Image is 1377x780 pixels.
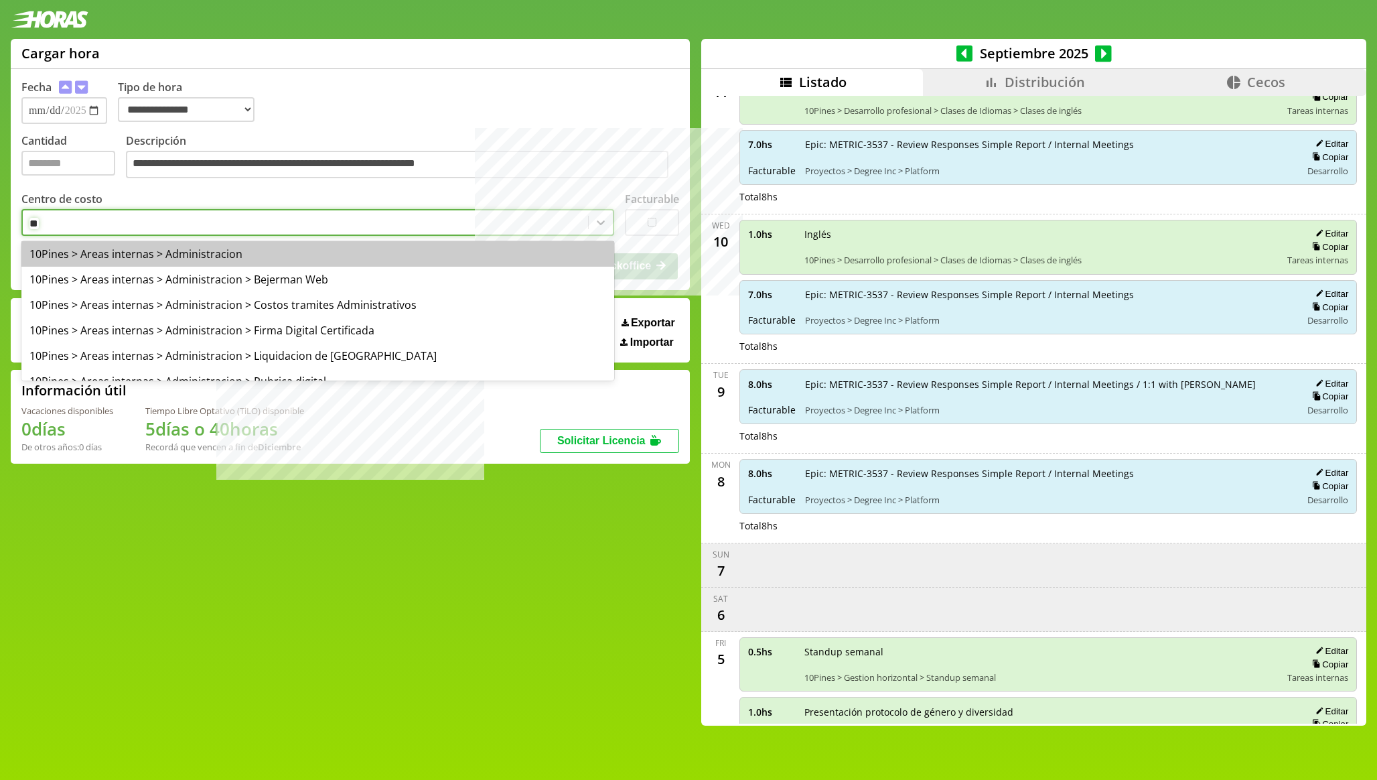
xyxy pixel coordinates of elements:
[145,417,304,441] h1: 5 días o 40 horas
[804,645,1278,658] span: Standup semanal
[21,381,127,399] h2: Información útil
[1287,671,1348,684] span: Tareas internas
[1308,151,1348,163] button: Copiar
[804,254,1278,266] span: 10Pines > Desarrollo profesional > Clases de Idiomas > Clases de inglés
[1308,659,1348,670] button: Copiar
[1311,138,1348,149] button: Editar
[21,267,614,292] div: 10Pines > Areas internas > Administracion > Bejerman Web
[804,671,1278,684] span: 10Pines > Gestion horizontal > Standup semanal
[118,97,255,122] select: Tipo de hora
[21,369,614,394] div: 10Pines > Areas internas > Administracion > Rubrica digital
[1287,254,1348,266] span: Tareas internas
[557,435,646,446] span: Solicitar Licencia
[630,336,674,348] span: Importar
[1308,302,1348,313] button: Copiar
[748,706,795,718] span: 1.0 hs
[713,549,729,560] div: Sun
[21,151,115,176] input: Cantidad
[540,429,679,453] button: Solicitar Licencia
[1308,91,1348,103] button: Copiar
[739,190,1357,203] div: Total 8 hs
[625,192,679,206] label: Facturable
[1307,165,1348,177] span: Desarrollo
[715,637,726,649] div: Fri
[1308,241,1348,253] button: Copiar
[701,96,1366,724] div: scrollable content
[1307,314,1348,326] span: Desarrollo
[713,593,728,604] div: Sat
[1308,718,1348,730] button: Copiar
[1307,404,1348,416] span: Desarrollo
[21,417,113,441] h1: 0 días
[1005,73,1085,91] span: Distribución
[972,44,1095,62] span: Septiembre 2025
[126,133,679,182] label: Descripción
[21,80,52,94] label: Fecha
[11,11,88,28] img: logotipo
[21,133,126,182] label: Cantidad
[748,467,796,480] span: 8.0 hs
[118,80,265,124] label: Tipo de hora
[748,288,796,301] span: 7.0 hs
[711,459,731,470] div: Mon
[748,138,796,151] span: 7.0 hs
[21,343,614,369] div: 10Pines > Areas internas > Administracion > Liquidacion de [GEOGRAPHIC_DATA]
[805,165,1292,177] span: Proyectos > Degree Inc > Platform
[1311,467,1348,478] button: Editar
[739,340,1357,352] div: Total 8 hs
[618,316,679,330] button: Exportar
[710,604,731,626] div: 6
[258,441,301,453] b: Diciembre
[1287,105,1348,117] span: Tareas internas
[1247,73,1285,91] span: Cecos
[748,645,795,658] span: 0.5 hs
[21,405,113,417] div: Vacaciones disponibles
[1311,706,1348,717] button: Editar
[805,138,1292,151] span: Epic: METRIC-3537 - Review Responses Simple Report / Internal Meetings
[805,467,1292,480] span: Epic: METRIC-3537 - Review Responses Simple Report / Internal Meetings
[145,405,304,417] div: Tiempo Libre Optativo (TiLO) disponible
[21,441,113,453] div: De otros años: 0 días
[748,403,796,416] span: Facturable
[1308,391,1348,402] button: Copiar
[748,164,796,177] span: Facturable
[805,404,1292,416] span: Proyectos > Degree Inc > Platform
[805,378,1292,391] span: Epic: METRIC-3537 - Review Responses Simple Report / Internal Meetings / 1:1 with [PERSON_NAME]
[21,241,614,267] div: 10Pines > Areas internas > Administracion
[710,560,731,582] div: 7
[1311,645,1348,657] button: Editar
[748,314,796,326] span: Facturable
[739,519,1357,532] div: Total 8 hs
[631,317,675,329] span: Exportar
[145,441,304,453] div: Recordá que vencen a fin de
[710,470,731,492] div: 8
[805,288,1292,301] span: Epic: METRIC-3537 - Review Responses Simple Report / Internal Meetings
[126,151,668,179] textarea: Descripción
[739,430,1357,442] div: Total 8 hs
[804,706,1278,718] span: Presentación protocolo de género y diversidad
[1311,378,1348,389] button: Editar
[21,44,100,62] h1: Cargar hora
[21,318,614,343] div: 10Pines > Areas internas > Administracion > Firma Digital Certificada
[748,493,796,506] span: Facturable
[804,105,1278,117] span: 10Pines > Desarrollo profesional > Clases de Idiomas > Clases de inglés
[804,228,1278,241] span: Inglés
[748,228,795,241] span: 1.0 hs
[805,314,1292,326] span: Proyectos > Degree Inc > Platform
[805,494,1292,506] span: Proyectos > Degree Inc > Platform
[712,220,730,231] div: Wed
[1308,480,1348,492] button: Copiar
[799,73,847,91] span: Listado
[21,292,614,318] div: 10Pines > Areas internas > Administracion > Costos tramites Administrativos
[1307,494,1348,506] span: Desarrollo
[713,369,729,381] div: Tue
[21,192,102,206] label: Centro de costo
[710,231,731,253] div: 10
[1311,228,1348,239] button: Editar
[748,378,796,391] span: 8.0 hs
[710,381,731,402] div: 9
[710,649,731,670] div: 5
[1311,288,1348,300] button: Editar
